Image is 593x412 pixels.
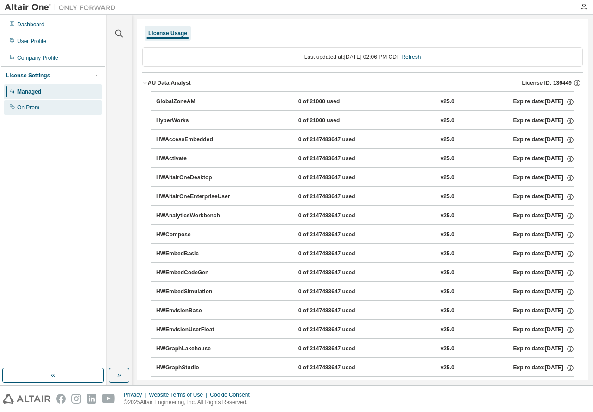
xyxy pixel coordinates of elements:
div: On Prem [17,104,39,111]
div: Expire date: [DATE] [513,345,574,353]
button: HWAnalyticsWorkbench0 of 2147483647 usedv25.0Expire date:[DATE] [156,206,574,226]
div: 0 of 2147483647 used [298,364,382,372]
div: v25.0 [441,326,454,334]
div: User Profile [17,38,46,45]
div: Expire date: [DATE] [513,136,574,144]
button: HWEmbedCodeGen0 of 2147483647 usedv25.0Expire date:[DATE] [156,263,574,283]
button: HWAltairOneDesktop0 of 2147483647 usedv25.0Expire date:[DATE] [156,168,574,188]
div: HWAccessEmbedded [156,136,240,144]
div: v25.0 [441,288,454,296]
div: Expire date: [DATE] [513,212,574,220]
div: HWAltairOneDesktop [156,174,240,182]
div: HWEnvisionUserFloat [156,326,240,334]
span: License ID: 136449 [522,79,572,87]
div: 0 of 2147483647 used [298,155,382,163]
div: Expire date: [DATE] [513,98,574,106]
div: v25.0 [441,345,454,353]
div: AU Data Analyst [148,79,191,87]
div: v25.0 [441,193,454,201]
button: HWEmbedSimulation0 of 2147483647 usedv25.0Expire date:[DATE] [156,282,574,302]
button: HWGraphLakehouse0 of 2147483647 usedv25.0Expire date:[DATE] [156,339,574,359]
img: linkedin.svg [87,394,96,404]
div: Dashboard [17,21,44,28]
button: GlobalZoneAM0 of 21000 usedv25.0Expire date:[DATE] [156,92,574,112]
button: HWEnvisionBase0 of 2147483647 usedv25.0Expire date:[DATE] [156,301,574,321]
div: 0 of 2147483647 used [298,250,382,258]
div: Expire date: [DATE] [513,326,574,334]
div: 0 of 21000 used [298,117,382,125]
div: 0 of 21000 used [298,98,382,106]
div: 0 of 2147483647 used [298,136,382,144]
div: HWGraphLakehouse [156,345,240,353]
div: v25.0 [441,136,454,144]
img: Altair One [5,3,120,12]
div: HWActivate [156,155,240,163]
button: HWGraphStudio0 of 2147483647 usedv25.0Expire date:[DATE] [156,358,574,378]
img: facebook.svg [56,394,66,404]
div: Expire date: [DATE] [513,307,574,315]
div: 0 of 2147483647 used [298,193,382,201]
div: v25.0 [441,174,454,182]
div: Expire date: [DATE] [513,288,574,296]
div: Privacy [124,391,149,399]
button: HyperWorks0 of 21000 usedv25.0Expire date:[DATE] [156,111,574,131]
div: v25.0 [441,98,454,106]
div: GlobalZoneAM [156,98,240,106]
div: HWEnvisionBase [156,307,240,315]
div: 0 of 2147483647 used [298,174,382,182]
div: Expire date: [DATE] [513,269,574,277]
a: Refresh [401,54,421,60]
div: v25.0 [441,117,454,125]
div: Expire date: [DATE] [513,117,574,125]
div: HWAnalyticsWorkbench [156,212,240,220]
div: v25.0 [441,307,454,315]
div: Company Profile [17,54,58,62]
div: v25.0 [441,269,454,277]
div: v25.0 [441,155,454,163]
img: youtube.svg [102,394,115,404]
div: Cookie Consent [210,391,255,399]
button: HWActivate0 of 2147483647 usedv25.0Expire date:[DATE] [156,149,574,169]
button: HWAltairOneEnterpriseUser0 of 2147483647 usedv25.0Expire date:[DATE] [156,187,574,207]
button: HWHyperStudy0 of 2147483647 usedv25.0Expire date:[DATE] [156,377,574,397]
div: 0 of 2147483647 used [298,307,382,315]
div: v25.0 [441,231,454,239]
div: 0 of 2147483647 used [298,288,382,296]
div: HWEmbedBasic [156,250,240,258]
div: HyperWorks [156,117,240,125]
button: HWEnvisionUserFloat0 of 2147483647 usedv25.0Expire date:[DATE] [156,320,574,340]
div: Expire date: [DATE] [513,174,574,182]
div: HWCompose [156,231,240,239]
p: © 2025 Altair Engineering, Inc. All Rights Reserved. [124,399,255,406]
div: Expire date: [DATE] [513,250,574,258]
div: License Usage [148,30,187,37]
div: v25.0 [441,212,454,220]
div: Expire date: [DATE] [513,193,574,201]
button: HWCompose0 of 2147483647 usedv25.0Expire date:[DATE] [156,225,574,245]
div: Last updated at: [DATE] 02:06 PM CDT [142,47,583,67]
div: Expire date: [DATE] [513,364,574,372]
div: v25.0 [441,250,454,258]
img: instagram.svg [71,394,81,404]
div: 0 of 2147483647 used [298,269,382,277]
img: altair_logo.svg [3,394,50,404]
div: HWEmbedSimulation [156,288,240,296]
div: v25.0 [441,364,454,372]
button: HWEmbedBasic0 of 2147483647 usedv25.0Expire date:[DATE] [156,244,574,264]
div: HWEmbedCodeGen [156,269,240,277]
div: Website Terms of Use [149,391,210,399]
div: Expire date: [DATE] [513,155,574,163]
div: 0 of 2147483647 used [298,326,382,334]
div: HWAltairOneEnterpriseUser [156,193,240,201]
div: 0 of 2147483647 used [298,231,382,239]
div: 0 of 2147483647 used [298,345,382,353]
div: License Settings [6,72,50,79]
button: HWAccessEmbedded0 of 2147483647 usedv25.0Expire date:[DATE] [156,130,574,150]
div: Expire date: [DATE] [513,231,574,239]
button: AU Data AnalystLicense ID: 136449 [142,73,583,93]
div: Managed [17,88,41,95]
div: 0 of 2147483647 used [298,212,382,220]
div: HWGraphStudio [156,364,240,372]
